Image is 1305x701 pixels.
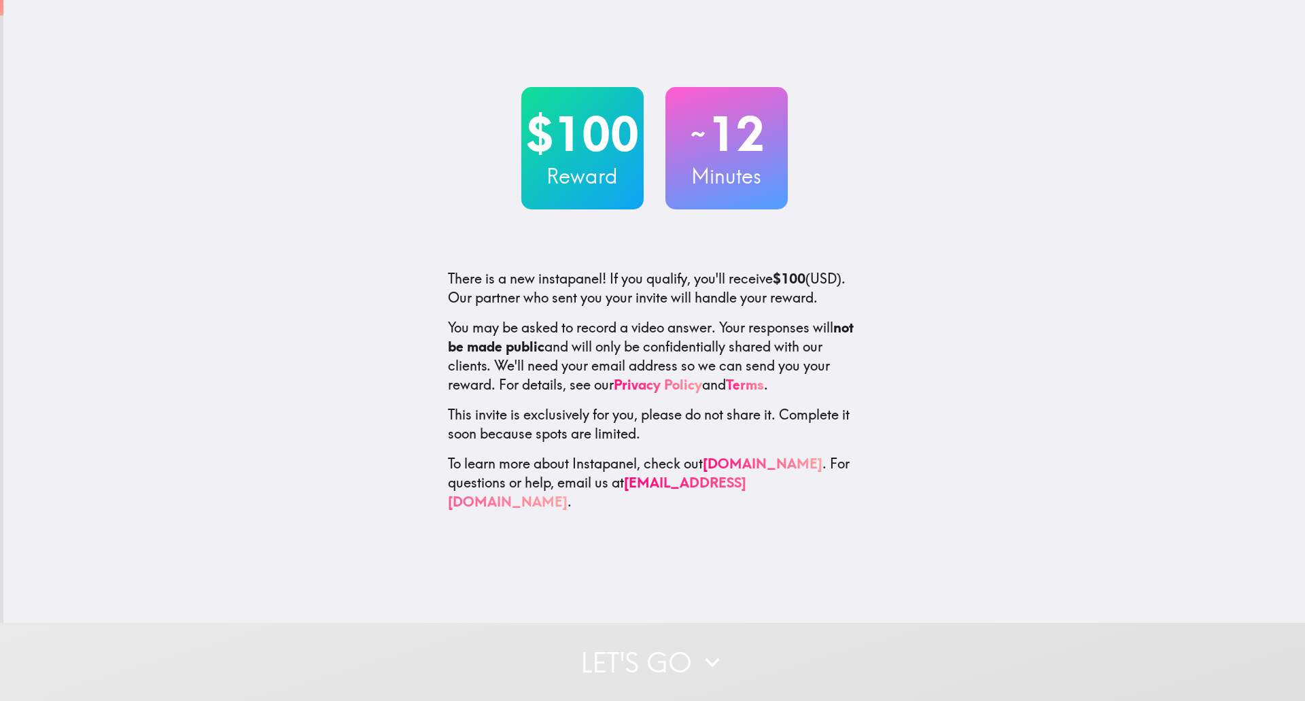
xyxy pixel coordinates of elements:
[665,162,788,190] h3: Minutes
[448,319,854,355] b: not be made public
[521,106,644,162] h2: $100
[448,474,746,510] a: [EMAIL_ADDRESS][DOMAIN_NAME]
[448,270,606,287] span: There is a new instapanel!
[726,376,764,393] a: Terms
[521,162,644,190] h3: Reward
[448,454,861,511] p: To learn more about Instapanel, check out . For questions or help, email us at .
[703,455,822,472] a: [DOMAIN_NAME]
[665,106,788,162] h2: 12
[448,405,861,443] p: This invite is exclusively for you, please do not share it. Complete it soon because spots are li...
[689,114,708,154] span: ~
[448,318,861,394] p: You may be asked to record a video answer. Your responses will and will only be confidentially sh...
[448,269,861,307] p: If you qualify, you'll receive (USD) . Our partner who sent you your invite will handle your reward.
[614,376,702,393] a: Privacy Policy
[773,270,805,287] b: $100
